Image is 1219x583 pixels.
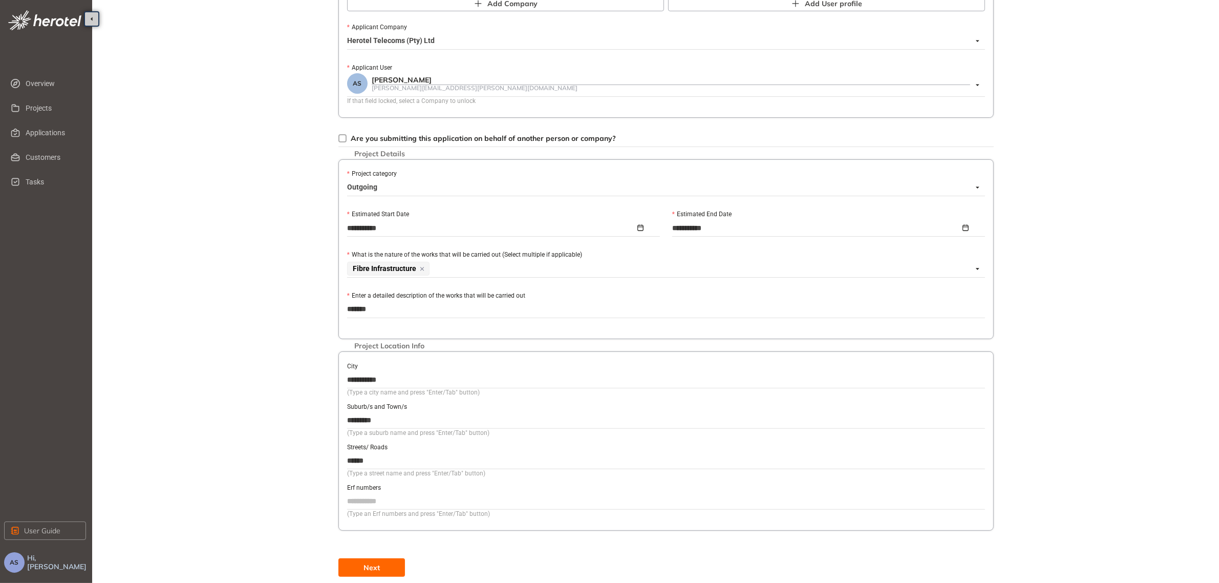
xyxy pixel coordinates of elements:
div: If that field locked, select a Company to unlock [347,96,985,106]
span: Projects [26,98,78,118]
label: Estimated Start Date [347,210,409,219]
span: Fibre Infrastructure [353,265,416,273]
div: [PERSON_NAME][EMAIL_ADDRESS][PERSON_NAME][DOMAIN_NAME] [372,85,970,91]
label: Erf numbers [347,483,381,493]
div: (Type a street name and press "Enter/Tab" button) [347,469,985,478]
img: logo [8,10,81,30]
span: Herotel Telecoms (Pty) Ltd [347,33,979,49]
input: What is the nature of the works that will be carried out (Select multiple if applicable) [432,263,434,275]
label: Enter a detailed description of the works that will be carried out [347,291,525,301]
span: Overview [26,73,78,94]
label: Applicant User [347,63,392,73]
span: Fibre Infrastructure [347,262,430,276]
button: Next [338,558,405,577]
textarea: Enter a detailed description of the works that will be carried out [347,301,985,318]
input: Estimated End Date [672,222,960,234]
label: What is the nature of the works that will be carried out (Select multiple if applicable) [347,250,582,260]
span: Outgoing [347,179,979,196]
span: Tasks [26,172,78,192]
span: User Guide [24,525,60,536]
label: Suburb/s and Town/s [347,402,407,412]
span: Project Details [349,150,410,158]
input: Suburb/s and Town/s [347,412,985,428]
button: AS [4,552,25,573]
span: AS [10,559,19,566]
input: City [347,372,985,387]
span: Applications [26,122,78,143]
span: Hi, [PERSON_NAME] [27,554,88,571]
div: (Type a suburb name and press "Enter/Tab" button) [347,428,985,438]
input: Estimated Start Date [347,222,635,234]
div: (Type a city name and press "Enter/Tab" button) [347,388,985,398]
input: Streets/ Roads [347,453,985,468]
label: City [347,362,358,371]
label: Project category [347,169,397,179]
button: User Guide [4,522,86,540]
span: AS [353,80,361,87]
span: Are you submitting this application on behalf of another person or company? [351,134,616,143]
div: (Type an Erf numbers and press "Enter/Tab" button) [347,509,985,519]
span: Project Location Info [349,342,430,350]
div: [PERSON_NAME] [372,76,970,85]
label: Streets/ Roads [347,443,388,452]
input: Erf numbers [347,493,985,509]
label: Estimated End Date [672,210,732,219]
span: Customers [26,147,78,168]
span: Next [363,562,380,573]
label: Applicant Company [347,23,407,32]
